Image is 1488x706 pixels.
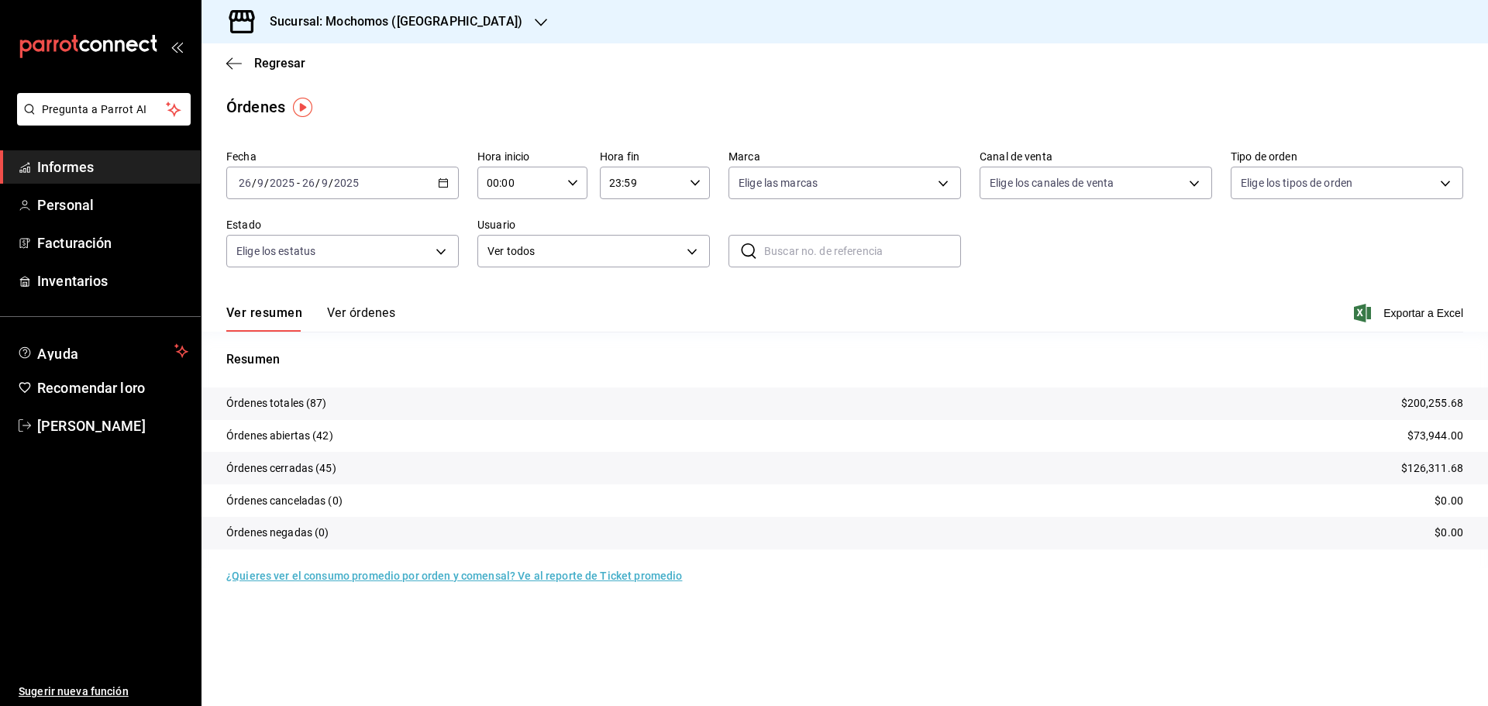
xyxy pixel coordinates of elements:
[17,93,191,126] button: Pregunta a Parrot AI
[37,346,79,362] font: Ayuda
[226,429,333,442] font: Órdenes abiertas (42)
[980,150,1052,163] font: Canal de venta
[226,98,285,116] font: Órdenes
[487,245,535,257] font: Ver todos
[226,150,257,163] font: Fecha
[1401,462,1463,474] font: $126,311.68
[728,150,760,163] font: Marca
[226,305,395,332] div: pestañas de navegación
[226,494,343,507] font: Órdenes canceladas (0)
[226,462,336,474] font: Órdenes cerradas (45)
[293,98,312,117] img: Marcador de información sobre herramientas
[19,685,129,697] font: Sugerir nueva función
[37,380,145,396] font: Recomendar loro
[257,177,264,189] input: --
[297,177,300,189] font: -
[301,177,315,189] input: --
[269,177,295,189] input: ----
[315,177,320,189] font: /
[764,236,961,267] input: Buscar no. de referencia
[11,112,191,129] a: Pregunta a Parrot AI
[254,56,305,71] font: Regresar
[329,177,333,189] font: /
[1435,494,1463,507] font: $0.00
[600,150,639,163] font: Hora fin
[739,177,818,189] font: Elige las marcas
[1357,304,1463,322] button: Exportar a Excel
[226,305,302,320] font: Ver resumen
[252,177,257,189] font: /
[37,273,108,289] font: Inventarios
[1231,150,1297,163] font: Tipo de orden
[37,418,146,434] font: [PERSON_NAME]
[990,177,1114,189] font: Elige los canales de venta
[270,14,522,29] font: Sucursal: Mochomos ([GEOGRAPHIC_DATA])
[477,219,515,231] font: Usuario
[236,245,315,257] font: Elige los estatus
[1383,307,1463,319] font: Exportar a Excel
[333,177,360,189] input: ----
[226,570,682,582] font: ¿Quieres ver el consumo promedio por orden y comensal? Ve al reporte de Ticket promedio
[1435,526,1463,539] font: $0.00
[170,40,183,53] button: abrir_cajón_menú
[226,219,261,231] font: Estado
[37,197,94,213] font: Personal
[1407,429,1463,442] font: $73,944.00
[226,352,280,367] font: Resumen
[226,526,329,539] font: Órdenes negadas (0)
[1241,177,1352,189] font: Elige los tipos de orden
[321,177,329,189] input: --
[37,159,94,175] font: Informes
[238,177,252,189] input: --
[327,305,395,320] font: Ver órdenes
[226,397,327,409] font: Órdenes totales (87)
[42,103,147,115] font: Pregunta a Parrot AI
[1401,397,1463,409] font: $200,255.68
[477,150,529,163] font: Hora inicio
[264,177,269,189] font: /
[37,235,112,251] font: Facturación
[226,56,305,71] button: Regresar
